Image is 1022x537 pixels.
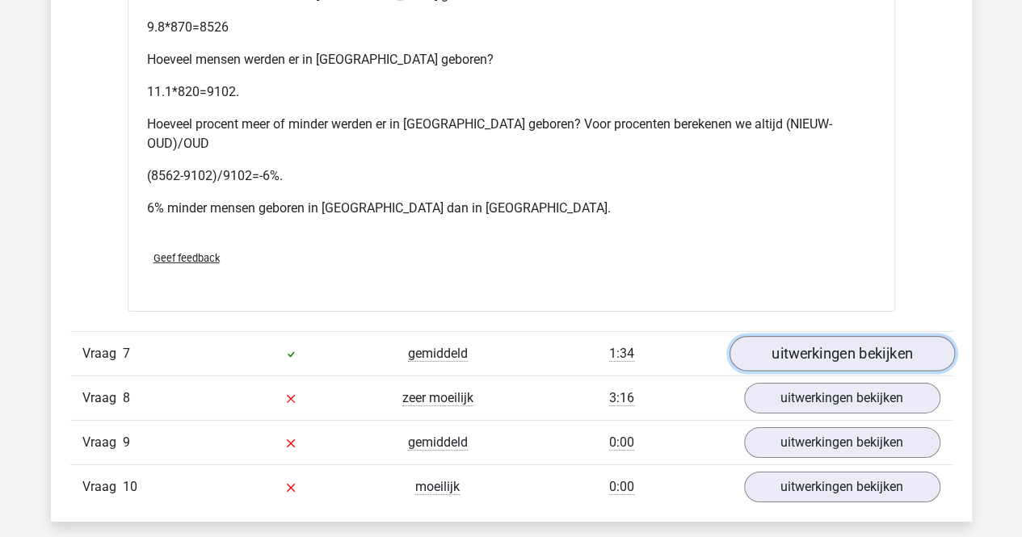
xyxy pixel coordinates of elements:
[147,115,876,153] p: Hoeveel procent meer of minder werden er in [GEOGRAPHIC_DATA] geboren? Voor procenten berekenen w...
[408,434,468,451] span: gemiddeld
[123,479,137,494] span: 10
[147,50,876,69] p: Hoeveel mensen werden er in [GEOGRAPHIC_DATA] geboren?
[744,383,940,413] a: uitwerkingen bekijken
[82,388,123,408] span: Vraag
[609,390,634,406] span: 3:16
[729,336,954,371] a: uitwerkingen bekijken
[609,346,634,362] span: 1:34
[402,390,473,406] span: zeer moeilijk
[744,427,940,458] a: uitwerkingen bekijken
[609,434,634,451] span: 0:00
[82,344,123,363] span: Vraag
[415,479,460,495] span: moeilijk
[147,199,876,218] p: 6% minder mensen geboren in [GEOGRAPHIC_DATA] dan in [GEOGRAPHIC_DATA].
[123,434,130,450] span: 9
[82,477,123,497] span: Vraag
[408,346,468,362] span: gemiddeld
[147,18,876,37] p: 9.8*870=8526
[744,472,940,502] a: uitwerkingen bekijken
[123,346,130,361] span: 7
[154,252,220,264] span: Geef feedback
[147,166,876,186] p: (8562-9102)/9102=-6%.
[609,479,634,495] span: 0:00
[147,82,876,102] p: 11.1*820=9102.
[123,390,130,405] span: 8
[82,433,123,452] span: Vraag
